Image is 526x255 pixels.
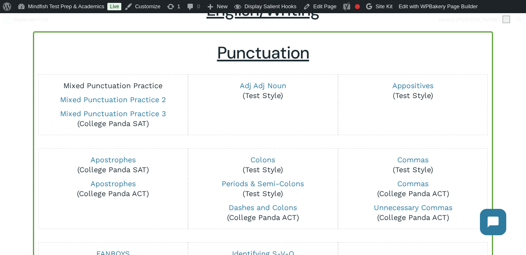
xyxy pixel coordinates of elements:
[217,42,309,64] u: Punctuation
[436,13,513,26] a: Howdy,
[397,155,429,164] a: Commas
[343,155,483,175] p: (Test Style)
[456,16,500,23] span: [PERSON_NAME]
[392,81,433,90] a: Appositives
[397,179,429,188] a: Commas
[229,203,297,212] a: Dashes and Colons
[343,179,483,199] p: (College Panda ACT)
[472,201,514,243] iframe: Chatbot
[222,179,304,188] a: Periods & Semi-Colons
[193,81,333,101] p: (Test Style)
[107,3,121,10] a: Live
[250,155,275,164] a: Colons
[63,81,162,90] a: Mixed Punctuation Practice
[193,203,333,222] p: (College Panda ACT)
[60,95,166,104] a: Mixed Punctuation Practice 2
[90,179,136,188] a: Apostrophes
[240,81,286,90] a: Adj Adj Noun
[43,109,183,129] p: (College Panda SAT)
[43,179,183,199] p: (College Panda ACT)
[193,155,333,175] p: (Test Style)
[375,3,392,9] span: Site Kit
[374,203,452,212] a: Unnecessary Commas
[90,155,136,164] a: Apostrophes
[193,179,333,199] p: (Test Style)
[355,4,360,9] div: Focus keyphrase not set
[343,81,483,101] p: (Test Style)
[60,109,166,118] a: Mixed Punctuation Practice 3
[14,13,48,26] span: Duplicate Post
[43,155,183,175] p: (College Panda SAT)
[343,203,483,222] p: (College Panda ACT)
